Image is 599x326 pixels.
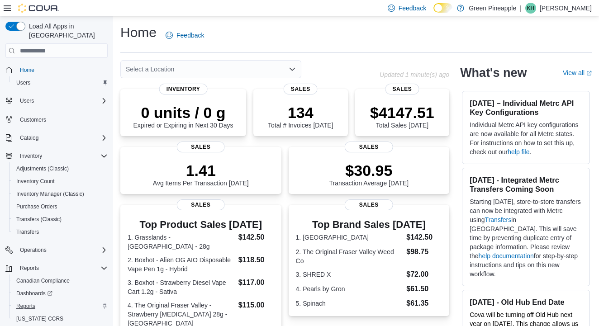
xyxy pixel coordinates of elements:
span: Inventory [16,151,108,161]
a: Customers [16,114,50,125]
span: Customers [16,113,108,125]
span: Users [13,77,108,88]
a: Adjustments (Classic) [13,163,72,174]
span: Catalog [20,134,38,142]
span: Inventory Count [16,178,55,185]
span: Sales [176,199,225,210]
span: Adjustments (Classic) [16,165,69,172]
button: Catalog [16,132,42,143]
button: Users [9,76,111,89]
span: Reports [16,302,35,310]
button: Inventory [16,151,46,161]
div: Expired or Expiring in Next 30 Days [133,104,233,129]
div: Total Sales [DATE] [370,104,434,129]
div: Avg Items Per Transaction [DATE] [153,161,249,187]
span: Sales [385,84,419,94]
button: Operations [2,244,111,256]
a: Purchase Orders [13,201,61,212]
span: Feedback [399,4,426,13]
a: Transfers [485,216,512,223]
h2: What's new [460,66,527,80]
dt: 2. Boxhot - Alien OG AIO Disposable Vape Pen 1g - Hybrid [128,255,235,274]
span: Transfers [16,228,39,236]
div: Transaction Average [DATE] [329,161,409,187]
span: Feedback [176,31,204,40]
button: Transfers (Classic) [9,213,111,226]
span: Transfers [13,227,108,237]
a: Users [13,77,34,88]
span: Transfers (Classic) [13,214,108,225]
input: Dark Mode [433,3,452,13]
p: Updated 1 minute(s) ago [380,71,449,78]
span: Inventory Count [13,176,108,187]
div: Total # Invoices [DATE] [268,104,333,129]
span: Adjustments (Classic) [13,163,108,174]
span: Load All Apps in [GEOGRAPHIC_DATA] [25,22,108,40]
p: $30.95 [329,161,409,180]
button: Home [2,63,111,76]
button: Transfers [9,226,111,238]
a: Reports [13,301,39,312]
button: Customers [2,113,111,126]
button: Inventory Count [9,175,111,188]
span: Sales [345,142,393,152]
a: Canadian Compliance [13,275,73,286]
dt: 2. The Original Fraser Valley Weed Co [296,247,403,265]
a: help file [508,148,529,156]
button: Purchase Orders [9,200,111,213]
a: Feedback [162,26,208,44]
button: Canadian Compliance [9,274,111,287]
dd: $117.00 [238,277,274,288]
span: Purchase Orders [13,201,108,212]
h3: Top Product Sales [DATE] [128,219,274,230]
dd: $115.00 [238,300,274,311]
button: Reports [2,262,111,274]
dd: $61.50 [406,283,442,294]
a: Inventory Manager (Classic) [13,189,88,199]
span: Sales [345,199,393,210]
a: View allExternal link [563,69,592,76]
span: Users [16,95,108,106]
p: Green Pineapple [469,3,516,14]
button: Adjustments (Classic) [9,162,111,175]
p: Starting [DATE], store-to-store transfers can now be integrated with Metrc using in [GEOGRAPHIC_D... [470,197,582,279]
dd: $98.75 [406,246,442,257]
span: Dashboards [13,288,108,299]
a: Transfers [13,227,43,237]
button: [US_STATE] CCRS [9,312,111,325]
span: Customers [20,116,46,123]
span: Purchase Orders [16,203,57,210]
button: Reports [16,263,43,274]
dt: 1. [GEOGRAPHIC_DATA] [296,233,403,242]
dt: 3. SHRED X [296,270,403,279]
a: [US_STATE] CCRS [13,313,67,324]
a: Home [16,65,38,76]
span: Reports [13,301,108,312]
p: 134 [268,104,333,122]
dd: $61.35 [406,298,442,309]
span: [US_STATE] CCRS [16,315,63,322]
h3: [DATE] - Integrated Metrc Transfers Coming Soon [470,175,582,194]
button: Inventory [2,150,111,162]
dd: $142.50 [238,232,274,243]
span: Operations [16,245,108,255]
span: Reports [20,265,39,272]
button: Users [16,95,38,106]
p: Individual Metrc API key configurations are now available for all Metrc states. For instructions ... [470,120,582,156]
div: Karin Hamm [525,3,536,14]
button: Users [2,94,111,107]
a: Inventory Count [13,176,58,187]
span: Inventory Manager (Classic) [13,189,108,199]
h3: [DATE] – Individual Metrc API Key Configurations [470,99,582,117]
span: Transfers (Classic) [16,216,62,223]
h1: Home [120,24,157,42]
dt: 3. Boxhot - Strawberry Diesel Vape Cart 1.2g - Sativa [128,278,235,296]
span: Catalog [16,132,108,143]
dd: $72.00 [406,269,442,280]
button: Inventory Manager (Classic) [9,188,111,200]
span: Operations [20,246,47,254]
span: Home [20,66,34,74]
button: Operations [16,245,50,255]
button: Reports [9,300,111,312]
h3: [DATE] - Old Hub End Date [470,298,582,307]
